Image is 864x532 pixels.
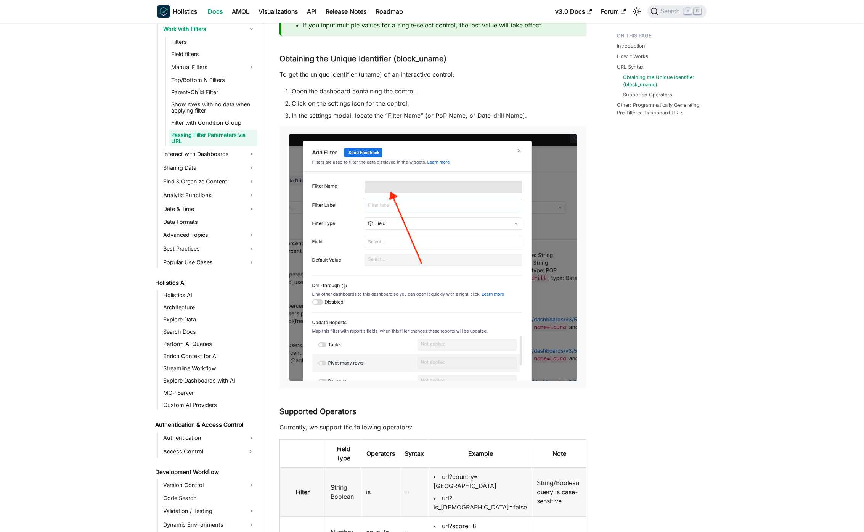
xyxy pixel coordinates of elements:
[161,375,257,386] a: Explore Dashboards with AI
[161,400,257,410] a: Custom AI Providers
[161,339,257,349] a: Perform AI Queries
[617,101,702,116] a: Other: Programmatically Generating Pre-filtered Dashboard URLs
[227,5,254,18] a: AMQL
[161,217,257,227] a: Data Formats
[169,37,257,47] a: Filters
[161,326,257,337] a: Search Docs
[203,5,227,18] a: Docs
[292,99,586,108] li: Click on the settings icon for the control.
[157,5,170,18] img: Holistics
[161,351,257,362] a: Enrich Context for AI
[434,472,527,490] li: url?country=[GEOGRAPHIC_DATA]
[280,467,326,516] th: Filter
[161,162,257,174] a: Sharing Data
[169,117,257,128] a: Filter with Condition Group
[161,314,257,325] a: Explore Data
[279,407,586,416] h3: Supported Operators
[161,23,257,35] a: Work with Filters
[169,99,257,116] a: Show rows with no data when applying filter
[303,21,577,30] li: If you input multiple values for a single-select control, the last value will take effect.
[434,493,527,512] li: url?is_[DEMOGRAPHIC_DATA]=false
[161,148,257,160] a: Interact with Dashboards
[551,5,596,18] a: v3.0 Docs
[623,91,672,98] a: Supported Operators
[161,302,257,313] a: Architecture
[279,54,586,64] h3: Obtaining the Unique Identifier (block_uname)
[161,387,257,398] a: MCP Server
[161,175,257,188] a: Find & Organize Content
[400,439,429,467] th: Syntax
[161,243,257,255] a: Best Practices
[279,423,586,432] p: Currently, we support the following operators:
[254,5,302,18] a: Visualizations
[532,467,586,516] td: String/Boolean query is case-sensitive
[169,75,257,85] a: Top/Bottom N Filters
[326,467,361,516] td: String, Boolean
[169,61,257,73] a: Manual Filters
[161,519,257,531] a: Dynamic Environments
[161,363,257,374] a: Streamline Workflow
[292,111,586,120] li: In the settings modal, locate the “Filter Name” (or PoP Name, or Date-drill Name).
[173,7,197,16] b: Holistics
[658,8,684,15] span: Search
[400,467,429,516] td: =
[617,42,645,50] a: Introduction
[169,87,257,98] a: Parent-Child Filter
[617,63,644,71] a: URL Syntax
[161,229,257,241] a: Advanced Topics
[596,5,630,18] a: Forum
[161,432,257,444] a: Authentication
[361,439,400,467] th: Operators
[161,290,257,301] a: Holistics AI
[617,53,648,60] a: How It Works
[161,203,257,215] a: Date & Time
[161,505,257,517] a: Validation / Testing
[153,419,257,430] a: Authentication & Access Control
[434,521,527,530] li: url?score=8
[292,87,586,96] li: Open the dashboard containing the control.
[157,5,197,18] a: HolisticsHolistics
[302,5,321,18] a: API
[161,479,257,491] a: Version Control
[429,439,532,467] th: Example
[169,49,257,59] a: Field filters
[623,74,699,88] a: Obtaining the Unique Identifier (block_uname)
[631,5,643,18] button: Switch between dark and light mode (currently light mode)
[169,130,257,146] a: Passing Filter Parameters via URL
[161,445,244,458] a: Access Control
[321,5,371,18] a: Release Notes
[694,8,701,14] kbd: K
[647,5,707,18] button: Search (Command+K)
[371,5,408,18] a: Roadmap
[161,493,257,503] a: Code Search
[161,256,257,268] a: Popular Use Cases
[150,23,264,532] nav: Docs sidebar
[532,439,586,467] th: Note
[153,278,257,288] a: Holistics AI
[244,445,257,458] button: Expand sidebar category 'Access Control'
[153,467,257,477] a: Development Workflow
[326,439,361,467] th: Field Type
[279,70,586,79] p: To get the unique identifier (uname) of an interactive control:
[161,189,257,201] a: Analytic Functions
[361,467,400,516] td: is
[684,8,692,14] kbd: ⌘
